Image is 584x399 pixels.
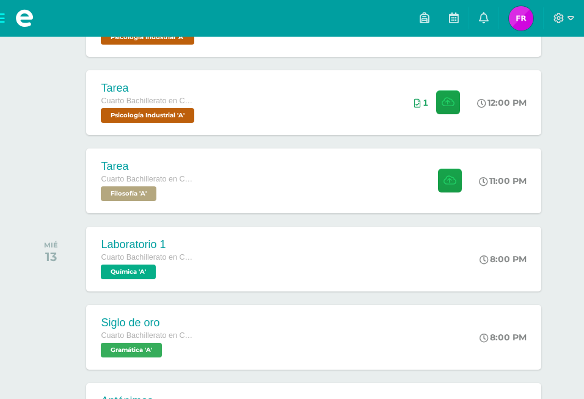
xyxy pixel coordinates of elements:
[101,82,197,95] div: Tarea
[44,241,58,249] div: MIÉ
[101,265,156,279] span: Química 'A'
[414,98,428,108] div: Archivos entregados
[44,249,58,264] div: 13
[101,108,194,123] span: Psicología Industrial 'A'
[101,175,192,183] span: Cuarto Bachillerato en CCLL en Diseño Grafico
[101,186,156,201] span: Filosofía 'A'
[101,343,162,357] span: Gramática 'A'
[101,253,192,262] span: Cuarto Bachillerato en CCLL en Diseño Grafico
[479,175,527,186] div: 11:00 PM
[423,98,428,108] span: 1
[101,97,192,105] span: Cuarto Bachillerato en CCLL en Diseño Grafico
[480,332,527,343] div: 8:00 PM
[477,97,527,108] div: 12:00 PM
[101,317,192,329] div: Siglo de oro
[101,160,192,173] div: Tarea
[509,6,533,31] img: 3e075353d348aa0ffaabfcf58eb20247.png
[101,331,192,340] span: Cuarto Bachillerato en CCLL en Diseño Grafico
[101,30,194,45] span: Psicología Industrial 'A'
[101,238,192,251] div: Laboratorio 1
[480,254,527,265] div: 8:00 PM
